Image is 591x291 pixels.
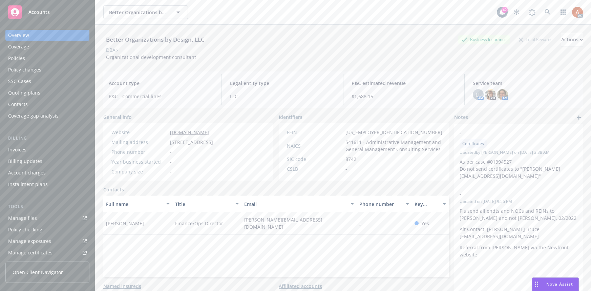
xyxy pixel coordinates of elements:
[460,158,577,180] p: As per case #01394527 Do not send certificates to "[PERSON_NAME][EMAIL_ADDRESS][DOMAIN_NAME]"
[525,5,539,19] a: Report a Bug
[111,129,167,136] div: Website
[172,196,241,212] button: Title
[175,220,223,227] span: Finance/Ops Director
[5,99,89,110] a: Contacts
[170,148,172,155] span: -
[561,33,583,46] button: Actions
[5,247,89,258] a: Manage certificates
[510,5,523,19] a: Stop snowing
[345,155,356,163] span: 8742
[473,80,577,87] span: Service team
[502,7,508,13] div: 42
[103,113,132,121] span: General info
[5,53,89,64] a: Policies
[454,124,583,185] div: -CertificatesUpdatedby [PERSON_NAME] on [DATE] 3:38 AMAs per case #01394527 Do not send certifica...
[8,99,28,110] div: Contacts
[460,149,577,155] span: Updated by [PERSON_NAME] on [DATE] 3:38 AM
[5,236,89,247] span: Manage exposures
[5,167,89,178] a: Account charges
[454,185,583,264] div: -Updated on [DATE] 9:56 PMPls send all endts and NOCs and REINs to [PERSON_NAME] and not [PERSON_...
[541,5,554,19] a: Search
[5,179,89,190] a: Installment plans
[359,201,402,208] div: Phone number
[5,135,89,142] div: Billing
[170,158,172,165] span: -
[103,35,207,44] div: Better Organizations by Design, LLC
[8,76,31,87] div: SSC Cases
[5,30,89,41] a: Overview
[103,186,124,193] a: Contacts
[458,35,510,44] div: Business Insurance
[8,179,48,190] div: Installment plans
[5,144,89,155] a: Invoices
[106,54,196,60] span: Organizational development consultant
[460,190,560,198] span: -
[244,201,346,208] div: Email
[103,283,141,290] a: Named insureds
[546,281,573,287] span: Nova Assist
[8,110,59,121] div: Coverage gap analysis
[5,41,89,52] a: Coverage
[109,9,168,16] span: Better Organizations by Design, LLC
[5,3,89,22] a: Accounts
[460,199,577,205] span: Updated on [DATE] 9:56 PM
[454,113,468,122] span: Notes
[359,220,366,227] a: -
[8,167,46,178] div: Account charges
[412,196,449,212] button: Key contact
[8,156,42,167] div: Billing updates
[111,139,167,146] div: Mailing address
[109,80,213,87] span: Account type
[8,144,26,155] div: Invoices
[345,129,442,136] span: [US_EMPLOYER_IDENTIFICATION_NUMBER]
[556,5,570,19] a: Switch app
[111,168,167,175] div: Company size
[287,155,343,163] div: SIC code
[8,87,40,98] div: Quoting plans
[170,139,213,146] span: [STREET_ADDRESS]
[415,201,439,208] div: Key contact
[5,64,89,75] a: Policy changes
[515,35,556,44] div: Total Rewards
[279,283,322,290] a: Affiliated accounts
[352,93,456,100] span: $1,688.15
[8,30,29,41] div: Overview
[421,220,429,227] span: Yes
[170,168,172,175] span: -
[103,5,188,19] button: Better Organizations by Design, LLC
[572,7,583,18] img: photo
[111,158,167,165] div: Year business started
[244,216,322,230] a: [PERSON_NAME][EMAIL_ADDRESS][DOMAIN_NAME]
[230,93,335,100] span: LLC
[287,142,343,149] div: NAICS
[460,244,577,258] p: Referral from [PERSON_NAME] via the Newfront website
[279,113,302,121] span: Identifiers
[5,224,89,235] a: Policy checking
[106,201,162,208] div: Full name
[106,46,119,54] div: DBA: -
[575,113,583,122] a: add
[5,203,89,210] div: Tools
[106,220,144,227] span: [PERSON_NAME]
[8,53,25,64] div: Policies
[13,269,63,276] span: Open Client Navigator
[8,236,51,247] div: Manage exposures
[170,129,209,136] a: [DOMAIN_NAME]
[287,165,343,172] div: CSLB
[28,9,50,15] span: Accounts
[460,207,577,222] p: Pls send all endts and NOCs and REINs to [PERSON_NAME] and not [PERSON_NAME]. 02/2022
[109,93,213,100] span: P&C - Commercial lines
[476,91,481,98] span: LL
[460,130,560,137] span: -
[497,89,508,100] img: photo
[532,278,541,291] div: Drag to move
[357,196,412,212] button: Phone number
[460,226,577,240] p: Alt Contact: [PERSON_NAME] Bruce - [EMAIL_ADDRESS][DOMAIN_NAME]
[8,213,37,224] div: Manage files
[345,165,347,172] span: -
[8,247,52,258] div: Manage certificates
[5,87,89,98] a: Quoting plans
[241,196,357,212] button: Email
[485,89,496,100] img: photo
